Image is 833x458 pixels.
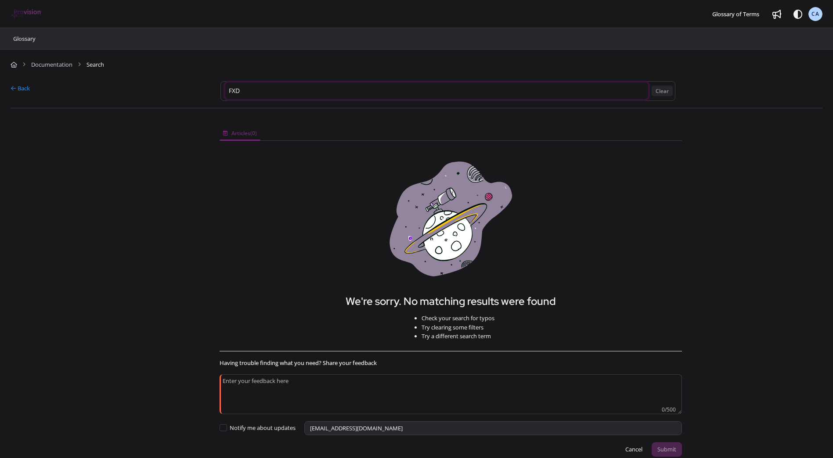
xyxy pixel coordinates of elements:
[230,423,296,432] label: Notify me about updates
[712,10,759,18] span: Glossary of Terms
[31,60,72,69] a: Documentation
[620,442,648,457] button: Cancel
[220,358,682,367] p: Having trouble finding what you need? Share your feedback
[422,332,494,340] li: Try a different search term
[87,60,104,69] span: Search
[225,82,648,99] input: Keyword
[220,126,260,141] button: Articles (0)
[346,293,556,309] h3: We're sorry. No matching results were found
[221,406,676,414] small: 0/500
[808,7,822,21] button: CA
[422,314,494,322] li: Check your search for typos
[422,323,494,332] li: Try clearing some filters
[376,144,526,293] img: no-search.svg
[652,86,673,96] button: Clear
[11,60,17,69] a: Home
[11,9,42,19] img: brand logo
[304,421,682,436] input: Email (Optional)
[811,10,819,18] span: CA
[11,9,42,19] a: Project logo
[791,7,805,21] button: Theme options
[770,7,784,21] a: Whats new
[12,33,36,44] a: Glossary
[11,81,30,96] button: Back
